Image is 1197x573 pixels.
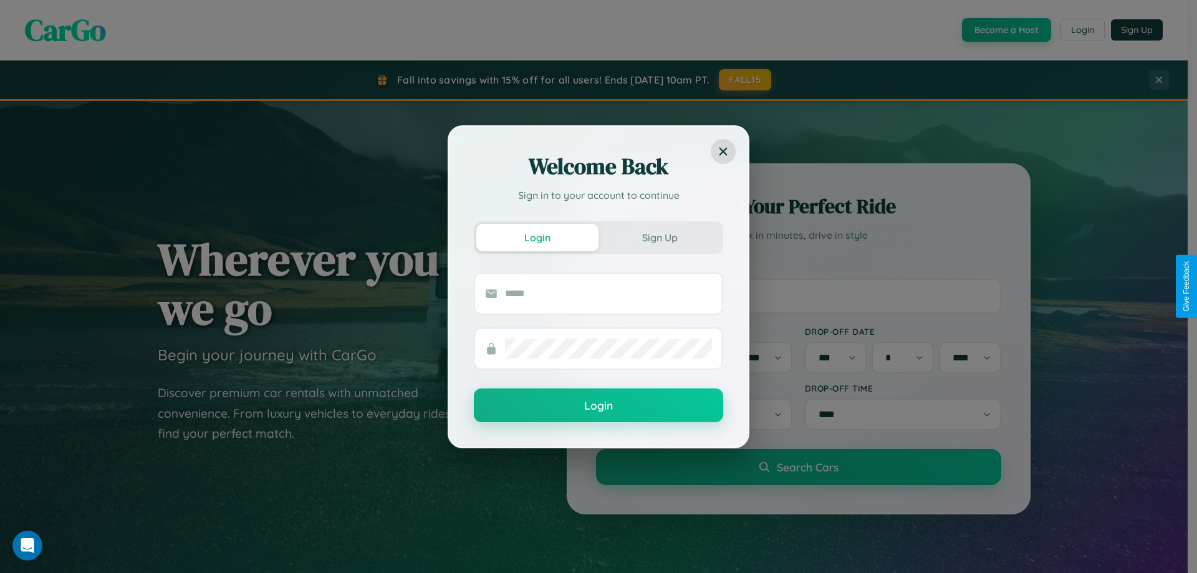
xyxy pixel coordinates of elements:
[1182,261,1191,312] div: Give Feedback
[12,531,42,561] iframe: Intercom live chat
[474,188,723,203] p: Sign in to your account to continue
[474,388,723,422] button: Login
[476,224,598,251] button: Login
[598,224,721,251] button: Sign Up
[474,152,723,181] h2: Welcome Back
